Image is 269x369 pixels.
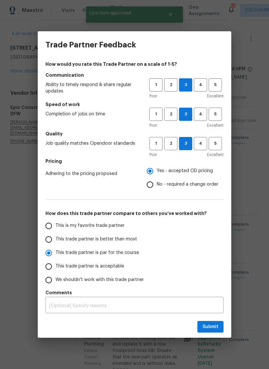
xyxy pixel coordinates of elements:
[150,81,162,89] span: 1
[179,140,192,147] span: 3
[149,108,163,121] button: 1
[45,219,224,287] div: How does this trade partner compare to others you’ve worked with?
[55,277,144,283] span: We shouldn't work with this trade partner
[45,72,224,78] h5: Communication
[165,111,177,118] span: 2
[194,111,206,118] span: 4
[164,137,177,150] button: 2
[209,140,221,147] span: 5
[45,210,224,217] h5: How does this trade partner compare to others you’ve worked with?
[179,111,192,118] span: 3
[45,170,136,177] span: Adhering to the pricing proposed
[55,236,137,243] span: This trade partner is better than most
[194,108,207,121] button: 4
[194,78,207,92] button: 4
[45,289,224,296] h5: Comments
[45,61,224,67] h4: How would you rate this Trade Partner on a scale of 1-5?
[209,137,222,150] button: 5
[209,108,222,121] button: 5
[45,131,224,137] h5: Quality
[203,323,218,331] span: Submit
[164,108,177,121] button: 2
[157,181,218,188] span: No - required a change order
[149,151,157,158] span: Poor
[45,158,224,164] h5: Pricing
[207,122,224,129] span: Excellent
[179,81,192,89] span: 3
[147,164,224,191] div: Pricing
[194,81,206,89] span: 4
[45,111,139,117] span: Completion of jobs on time
[149,137,163,150] button: 1
[179,137,192,150] button: 3
[209,81,221,89] span: 5
[157,168,213,174] span: Yes - accepted OD pricing
[45,40,136,49] h3: Trade Partner Feedback
[164,78,177,92] button: 2
[150,140,162,147] span: 1
[179,78,192,92] button: 3
[209,78,222,92] button: 5
[45,82,139,94] span: Ability to timely respond & share regular updates
[149,78,163,92] button: 1
[45,101,224,108] h5: Speed of work
[207,151,224,158] span: Excellent
[194,140,206,147] span: 4
[179,108,192,121] button: 3
[165,81,177,89] span: 2
[149,93,157,99] span: Poor
[209,111,221,118] span: 5
[149,122,157,129] span: Poor
[55,222,125,229] span: This is my favorite trade partner
[55,249,139,256] span: This trade partner is par for the course
[55,263,124,270] span: This trade partner is acceptable
[45,140,139,147] span: Job quality matches Opendoor standards
[194,137,207,150] button: 4
[197,321,224,333] button: Submit
[150,111,162,118] span: 1
[165,140,177,147] span: 2
[207,93,224,99] span: Excellent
